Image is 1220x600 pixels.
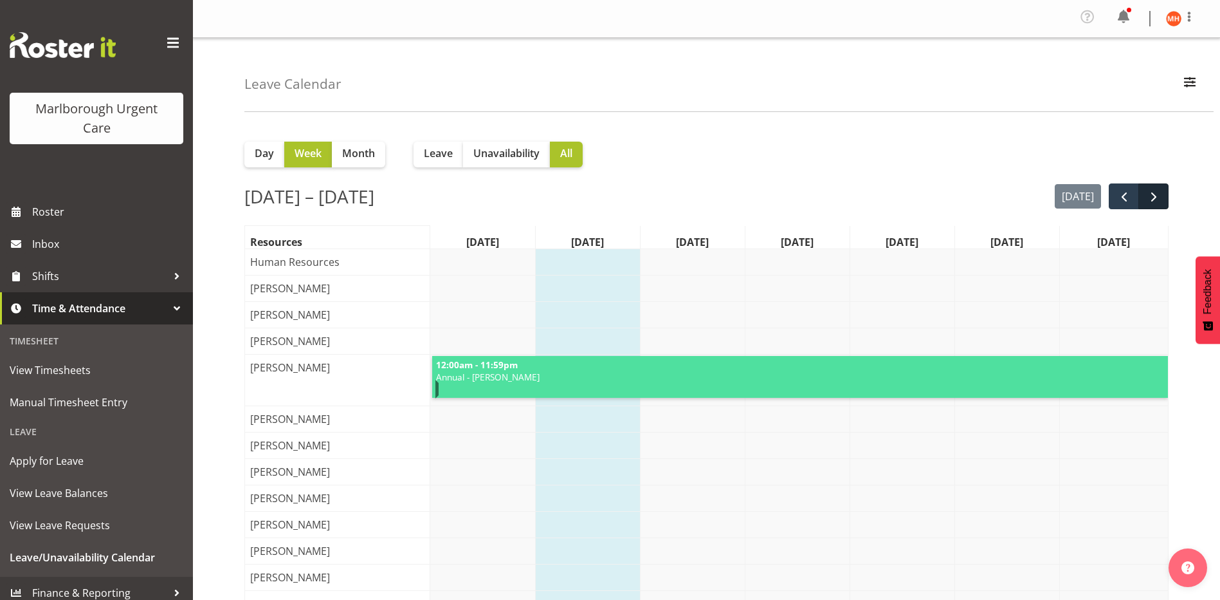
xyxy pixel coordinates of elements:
span: [DATE] [1095,234,1133,250]
div: Marlborough Urgent Care [23,99,170,138]
h4: Leave Calendar [244,77,341,91]
img: Rosterit website logo [10,32,116,58]
span: Week [295,145,322,161]
span: Month [342,145,375,161]
span: [PERSON_NAME] [248,491,332,506]
img: help-xxl-2.png [1181,561,1194,574]
span: Unavailability [473,145,540,161]
button: Day [244,142,284,167]
span: View Timesheets [10,361,183,380]
span: Shifts [32,267,167,286]
button: Unavailability [463,142,550,167]
span: [PERSON_NAME] [248,464,332,480]
span: Resources [248,234,305,250]
span: [DATE] [673,234,711,250]
span: [DATE] [464,234,502,250]
span: [PERSON_NAME] [248,333,332,349]
span: Roster [32,202,187,221]
span: [DATE] [569,234,606,250]
span: View Leave Balances [10,483,183,503]
button: All [550,142,583,167]
span: [PERSON_NAME] [248,360,332,375]
span: View Leave Requests [10,516,183,535]
span: [PERSON_NAME] [248,281,332,296]
button: Leave [414,142,463,167]
span: [PERSON_NAME] [248,307,332,323]
button: Feedback - Show survey [1196,256,1220,344]
span: [PERSON_NAME] [248,570,332,585]
span: Inbox [32,234,187,254]
button: next [1138,183,1169,210]
span: Leave [424,145,453,161]
a: Manual Timesheet Entry [3,386,190,418]
span: Manual Timesheet Entry [10,393,183,412]
button: prev [1109,183,1139,210]
button: Filter Employees [1176,70,1203,98]
a: Leave/Unavailability Calendar [3,541,190,574]
span: [DATE] [778,234,816,250]
div: Timesheet [3,328,190,354]
span: Annual - [PERSON_NAME] [435,371,1167,383]
span: [PERSON_NAME] [248,517,332,532]
h2: [DATE] – [DATE] [244,183,374,210]
span: Feedback [1202,269,1214,314]
button: Month [332,142,385,167]
a: View Leave Balances [3,477,190,509]
span: [PERSON_NAME] [248,543,332,559]
span: Apply for Leave [10,451,183,471]
button: Week [284,142,332,167]
button: [DATE] [1055,184,1102,209]
span: [PERSON_NAME] [248,438,332,453]
a: View Leave Requests [3,509,190,541]
span: [PERSON_NAME] [248,411,332,427]
span: Leave/Unavailability Calendar [10,548,183,567]
a: View Timesheets [3,354,190,386]
span: [DATE] [883,234,921,250]
span: Human Resources [248,254,342,270]
span: Day [255,145,274,161]
span: All [560,145,572,161]
div: Leave [3,418,190,445]
a: Apply for Leave [3,445,190,477]
span: [DATE] [988,234,1026,250]
img: margret-hall11842.jpg [1166,11,1181,26]
span: Time & Attendance [32,299,167,318]
span: 12:00am - 11:59pm [435,359,519,371]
